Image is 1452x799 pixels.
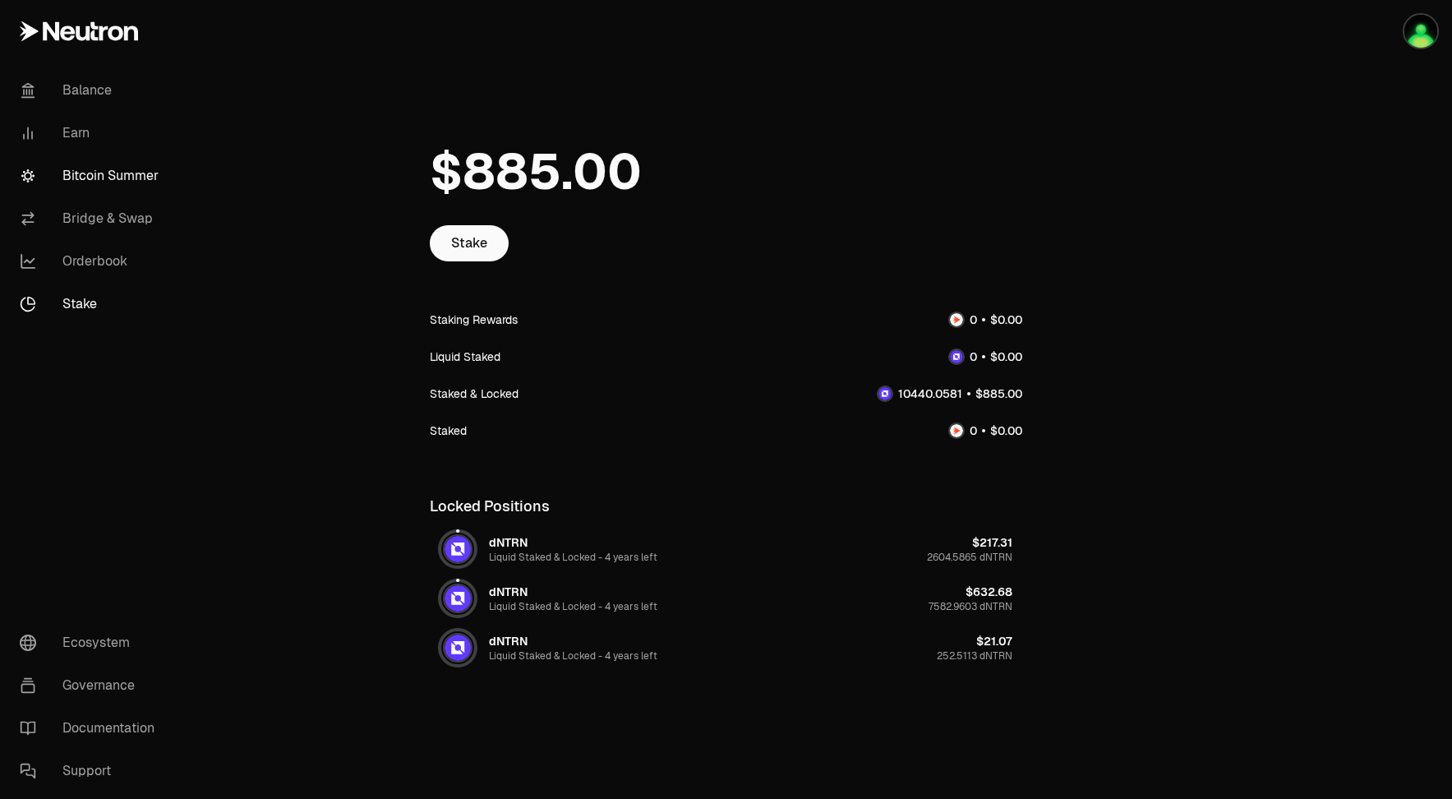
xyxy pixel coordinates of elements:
a: Documentation [7,707,177,750]
div: $632.68 [966,584,1012,600]
div: dNTRN [489,584,528,600]
img: dNTRN Logo [445,536,471,562]
a: Governance [7,664,177,707]
img: dNTRN Logo [445,585,471,612]
div: 7582.9603 dNTRN [929,600,1012,613]
a: Earn [7,112,177,155]
a: Bitcoin Summer [7,155,177,197]
div: $21.07 [976,633,1012,649]
div: dNTRN [489,633,528,649]
a: Bridge & Swap [7,197,177,240]
img: NTRN Logo [950,313,963,326]
a: Ecosystem [7,621,177,664]
div: Staked & Locked [430,386,519,402]
img: dNTRN Logo [878,387,892,400]
img: dNTRN Logo [445,635,471,661]
img: dNTRN Logo [950,350,963,363]
span: 4 years left [605,649,657,663]
a: Stake [430,225,509,261]
span: Liquid Staked & Locked - [489,600,605,613]
a: Support [7,750,177,792]
img: NTRN Logo [950,424,963,437]
div: 252.5113 dNTRN [937,649,1012,663]
span: 4 years left [605,600,657,613]
div: dNTRN [489,534,528,551]
div: $217.31 [972,534,1012,551]
span: Liquid Staked & Locked - [489,649,605,663]
span: Liquid Staked & Locked - [489,551,605,564]
div: Liquid Staked [430,349,500,365]
a: Stake [7,283,177,326]
img: Llewyn Terra [1404,15,1437,48]
div: Staking Rewards [430,312,518,328]
div: 2604.5865 dNTRN [927,551,1012,564]
a: Orderbook [7,240,177,283]
a: Balance [7,69,177,112]
div: Staked [430,423,467,439]
div: Locked Positions [430,488,1022,524]
span: 4 years left [605,551,657,564]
